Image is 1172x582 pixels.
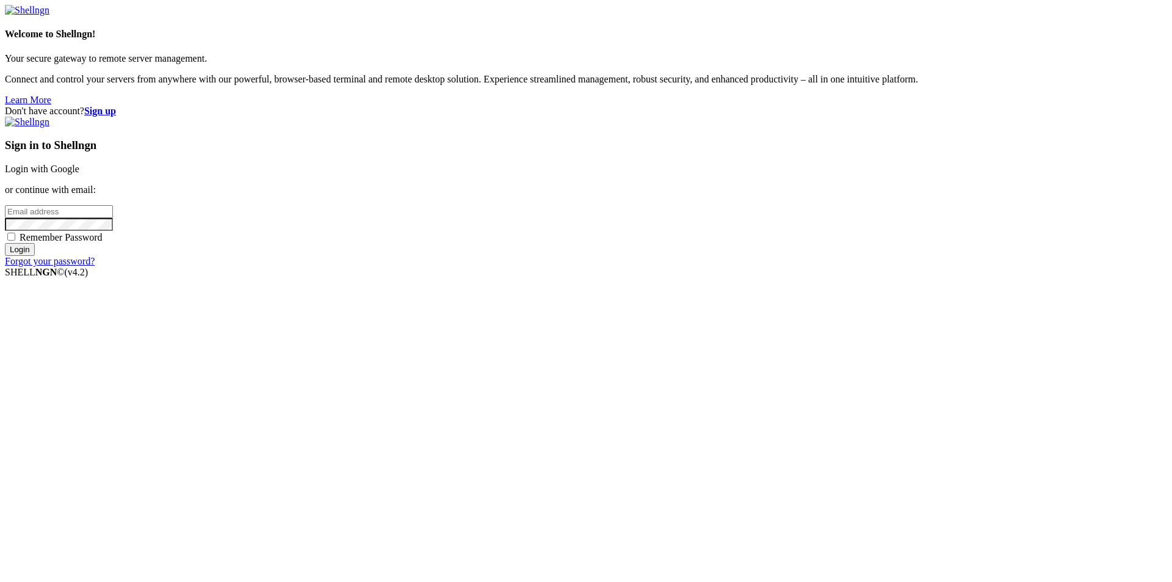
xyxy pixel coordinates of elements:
[5,106,1167,117] div: Don't have account?
[5,184,1167,195] p: or continue with email:
[5,5,49,16] img: Shellngn
[5,74,1167,85] p: Connect and control your servers from anywhere with our powerful, browser-based terminal and remo...
[65,267,89,277] span: 4.2.0
[5,267,88,277] span: SHELL ©
[5,53,1167,64] p: Your secure gateway to remote server management.
[5,29,1167,40] h4: Welcome to Shellngn!
[7,233,15,241] input: Remember Password
[5,243,35,256] input: Login
[5,164,79,174] a: Login with Google
[5,95,51,105] a: Learn More
[5,117,49,128] img: Shellngn
[5,256,95,266] a: Forgot your password?
[35,267,57,277] b: NGN
[5,139,1167,152] h3: Sign in to Shellngn
[5,205,113,218] input: Email address
[84,106,116,116] a: Sign up
[20,232,103,242] span: Remember Password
